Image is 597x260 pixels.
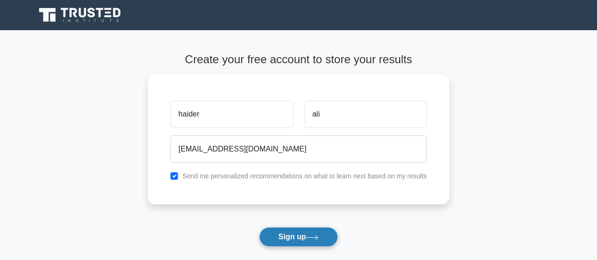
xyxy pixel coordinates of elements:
input: First name [170,101,293,128]
label: Send me personalized recommendations on what to learn next based on my results [182,172,427,180]
input: Last name [304,101,427,128]
input: Email [170,135,427,163]
h4: Create your free account to store your results [148,53,449,67]
button: Sign up [259,227,338,247]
